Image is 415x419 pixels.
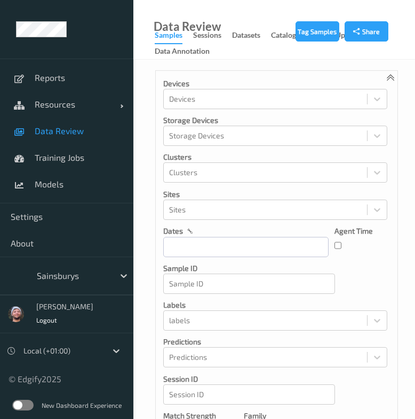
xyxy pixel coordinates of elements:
[193,28,232,43] a: Sessions
[163,152,387,162] p: Clusters
[163,263,335,274] p: Sample ID
[271,28,307,43] a: Catalog
[154,21,221,32] div: Data Review
[232,30,260,43] div: Datasets
[193,30,221,43] div: Sessions
[155,44,220,59] a: Data Annotation
[271,30,296,43] div: Catalog
[163,336,387,347] p: Predictions
[163,78,387,89] p: Devices
[155,28,193,44] a: Samples
[345,21,388,42] button: Share
[163,115,387,126] p: Storage Devices
[163,300,387,310] p: labels
[155,46,210,59] div: Data Annotation
[232,28,271,43] a: Datasets
[163,226,183,236] p: dates
[163,189,387,200] p: Sites
[155,30,182,44] div: Samples
[296,21,339,42] button: Tag Samples
[163,374,335,384] p: Session ID
[334,226,373,236] p: Agent Time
